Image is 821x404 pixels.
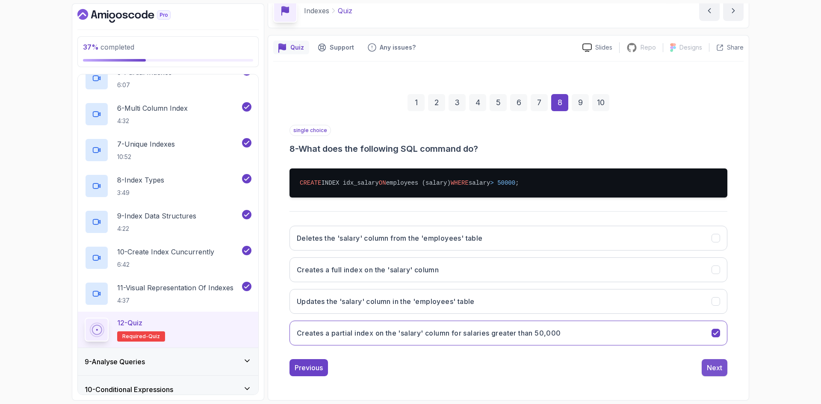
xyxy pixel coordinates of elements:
[273,41,309,54] button: quiz button
[702,359,727,376] button: Next
[551,94,568,111] div: 8
[330,43,354,52] p: Support
[449,94,466,111] div: 3
[572,94,589,111] div: 9
[595,43,612,52] p: Slides
[77,9,190,23] a: Dashboard
[117,247,214,257] p: 10 - Create Index Cuncurrently
[85,210,251,234] button: 9-Index Data Structures4:22
[289,257,727,282] button: Creates a full index on the 'salary' column
[85,384,173,395] h3: 10 - Conditional Expressions
[117,260,214,269] p: 6:42
[117,139,175,149] p: 7 - Unique Indexes
[576,43,619,52] a: Slides
[297,265,439,275] h3: Creates a full index on the 'salary' column
[117,189,164,197] p: 3:49
[289,168,727,198] pre: INDEX idx_salary employees (salary) salary ;
[469,94,486,111] div: 4
[297,296,475,307] h3: Updates the 'salary' column in the 'employees' table
[85,138,251,162] button: 7-Unique Indexes10:52
[85,282,251,306] button: 11-Visual Representation Of Indexes4:37
[727,43,744,52] p: Share
[78,348,258,375] button: 9-Analyse Queries
[510,94,527,111] div: 6
[117,318,142,328] p: 12 - Quiz
[83,43,134,51] span: completed
[117,175,164,185] p: 8 - Index Types
[85,102,251,126] button: 6-Multi Column Index4:32
[338,6,352,16] p: Quiz
[117,283,233,293] p: 11 - Visual Representation Of Indexes
[83,43,99,51] span: 37 %
[380,43,416,52] p: Any issues?
[289,125,331,136] p: single choice
[289,143,727,155] h3: 8 - What does the following SQL command do?
[699,0,720,21] button: previous content
[295,363,323,373] div: Previous
[379,180,386,186] span: ON
[85,357,145,367] h3: 9 - Analyse Queries
[300,180,321,186] span: CREATE
[117,103,188,113] p: 6 - Multi Column Index
[304,6,329,16] p: Indexes
[117,296,233,305] p: 4:37
[85,66,251,90] button: 5-Partial Indexes6:07
[297,328,561,338] h3: Creates a partial index on the 'salary' column for salaries greater than 50,000
[85,318,251,342] button: 12-QuizRequired-quiz
[723,0,744,21] button: next content
[363,41,421,54] button: Feedback button
[641,43,656,52] p: Repo
[428,94,445,111] div: 2
[117,117,188,125] p: 4:32
[290,43,304,52] p: Quiz
[408,94,425,111] div: 1
[117,211,196,221] p: 9 - Index Data Structures
[497,180,515,186] span: 50000
[490,94,507,111] div: 5
[490,180,493,186] span: >
[297,233,483,243] h3: Deletes the 'salary' column from the 'employees' table
[85,246,251,270] button: 10-Create Index Cuncurrently6:42
[122,333,148,340] span: Required-
[709,43,744,52] button: Share
[289,359,328,376] button: Previous
[117,81,172,89] p: 6:07
[117,224,196,233] p: 4:22
[451,180,469,186] span: WHERE
[313,41,359,54] button: Support button
[148,333,160,340] span: quiz
[592,94,609,111] div: 10
[85,174,251,198] button: 8-Index Types3:49
[117,153,175,161] p: 10:52
[707,363,722,373] div: Next
[289,289,727,314] button: Updates the 'salary' column in the 'employees' table
[289,321,727,345] button: Creates a partial index on the 'salary' column for salaries greater than 50,000
[78,376,258,403] button: 10-Conditional Expressions
[679,43,702,52] p: Designs
[531,94,548,111] div: 7
[289,226,727,251] button: Deletes the 'salary' column from the 'employees' table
